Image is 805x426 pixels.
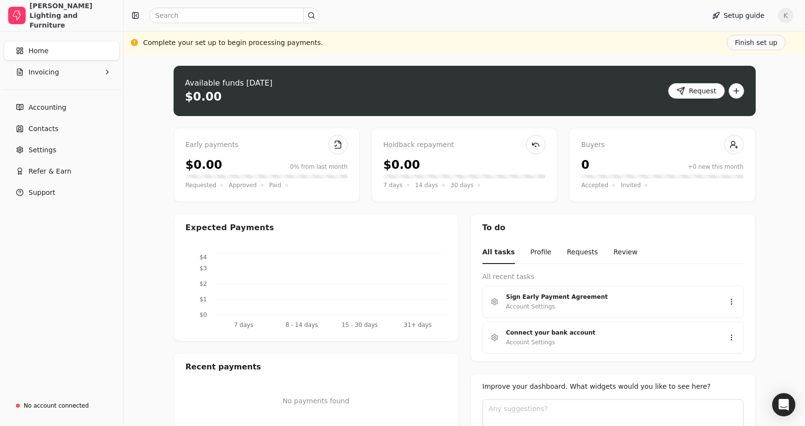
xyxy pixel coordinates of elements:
[567,241,598,264] button: Requests
[451,180,473,190] span: 30 days
[506,328,712,338] div: Connect your bank account
[581,140,743,150] div: Buyers
[483,382,744,392] div: Improve your dashboard. What widgets would you like to see here?
[4,41,119,60] a: Home
[29,188,55,198] span: Support
[186,180,217,190] span: Requested
[185,77,273,89] div: Available funds [DATE]
[149,8,319,23] input: Search
[668,83,725,99] button: Request
[4,119,119,138] a: Contacts
[186,396,447,406] p: No payments found
[285,322,318,328] tspan: 8 - 14 days
[29,166,72,176] span: Refer & Earn
[383,180,403,190] span: 7 days
[506,292,712,302] div: Sign Early Payment Agreement
[186,140,348,150] div: Early payments
[29,145,56,155] span: Settings
[581,180,608,190] span: Accepted
[778,8,793,23] button: K
[727,35,786,50] button: Finish set up
[29,46,48,56] span: Home
[290,162,348,171] div: 0% from last month
[4,397,119,414] a: No account connected
[186,156,222,174] div: $0.00
[29,124,59,134] span: Contacts
[174,353,458,381] div: Recent payments
[199,280,206,287] tspan: $2
[199,254,206,261] tspan: $4
[186,222,274,234] div: Expected Payments
[772,393,795,416] div: Open Intercom Messenger
[4,140,119,160] a: Settings
[483,241,515,264] button: All tasks
[143,38,323,48] div: Complete your set up to begin processing payments.
[234,322,253,328] tspan: 7 days
[383,140,545,150] div: Holdback repayment
[621,180,641,190] span: Invited
[199,311,206,318] tspan: $0
[404,322,431,328] tspan: 31+ days
[614,241,638,264] button: Review
[4,62,119,82] button: Invoicing
[29,1,115,30] div: [PERSON_NAME] Lighting and Furniture
[506,338,555,347] div: Account Settings
[383,156,420,174] div: $0.00
[24,401,89,410] div: No account connected
[199,265,206,272] tspan: $3
[4,162,119,181] button: Refer & Earn
[29,67,59,77] span: Invoicing
[688,162,744,171] div: +0 new this month
[415,180,438,190] span: 14 days
[581,156,589,174] div: 0
[199,296,206,303] tspan: $1
[506,302,555,311] div: Account Settings
[483,272,744,282] div: All recent tasks
[4,183,119,202] button: Support
[471,214,755,241] div: To do
[29,103,66,113] span: Accounting
[269,180,281,190] span: Paid
[4,98,119,117] a: Accounting
[341,322,378,328] tspan: 15 - 30 days
[185,89,222,104] div: $0.00
[704,8,772,23] button: Setup guide
[229,180,257,190] span: Approved
[530,241,552,264] button: Profile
